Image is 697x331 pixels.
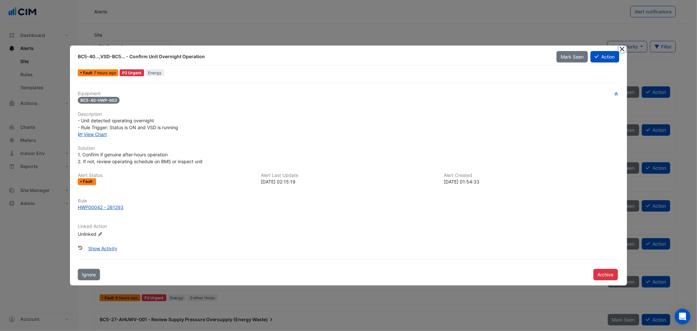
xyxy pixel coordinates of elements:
[261,178,436,185] div: [DATE] 02:15:19
[78,91,619,96] h6: Equipment
[261,173,436,178] h6: Alert Last Update
[78,97,120,104] span: BC5-40-HWP-003
[78,152,203,164] span: 1. Confirm if genuine after-hours operation 2. If not, review operating schedule on BMS or inspec...
[561,54,584,60] span: Mark Seen
[78,131,107,137] a: View Chart
[82,272,96,277] span: Ignore
[593,269,618,280] button: Archive
[83,180,94,183] span: Fault
[590,51,619,62] button: Action
[94,70,116,75] span: Thu 28-Aug-2025 02:15 AEST
[78,173,253,178] h6: Alert Status
[78,204,619,211] a: HWP00042 - 261293
[78,198,619,204] h6: Rule
[444,178,619,185] div: [DATE] 01:54:33
[98,232,103,236] fa-icon: Edit Linked Action
[84,243,122,254] button: Show Activity
[78,118,178,130] span: - Unit detected operating overnight - Rule Trigger: Status is ON and VSD is running
[78,269,100,280] button: Ignore
[145,69,164,76] span: Energy
[78,204,124,211] div: HWP00042 - 261293
[556,51,588,62] button: Mark Seen
[444,173,619,178] h6: Alert Created
[78,224,619,229] h6: Linked Action
[675,309,690,324] div: Open Intercom Messenger
[78,112,619,117] h6: Description
[619,45,626,52] button: Close
[120,69,144,76] div: P2 Urgent
[78,146,619,151] h6: Solution
[78,53,549,60] div: BC5-40...,VSD-BC5... - Confirm Unit Overnight Operation
[78,230,156,237] div: Unlinked
[83,71,94,75] span: Fault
